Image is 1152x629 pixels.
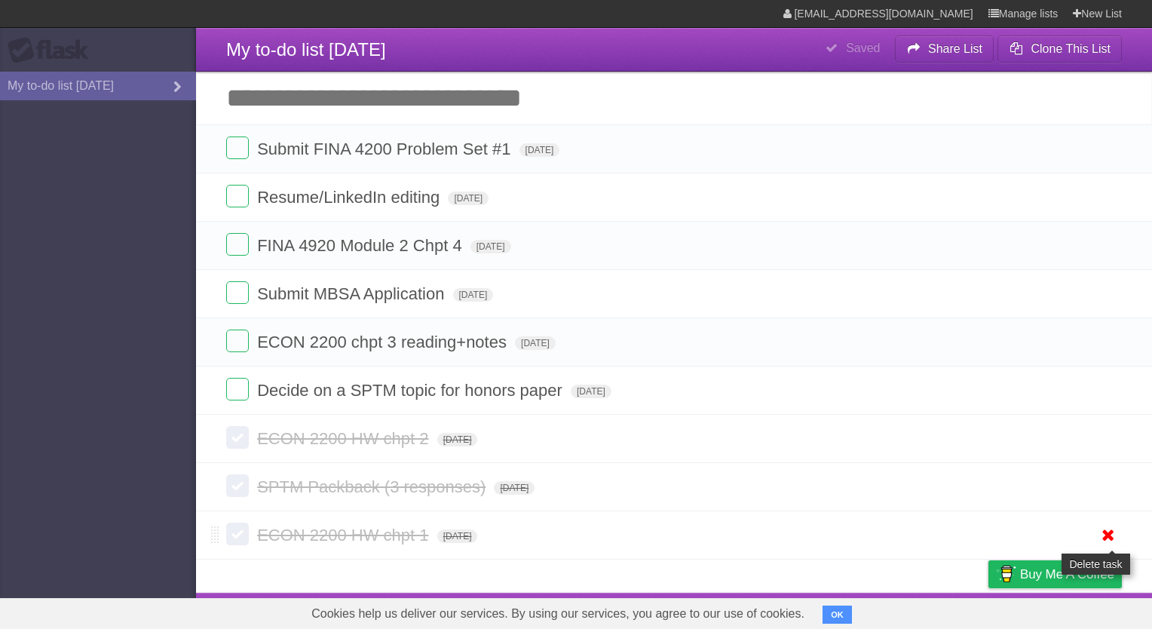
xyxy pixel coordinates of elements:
img: Buy me a coffee [996,561,1016,587]
label: Done [226,185,249,207]
a: Privacy [969,597,1008,625]
label: Done [226,330,249,352]
label: Done [226,523,249,545]
label: Done [226,378,249,400]
span: Resume/LinkedIn editing [257,188,443,207]
span: FINA 4920 Module 2 Chpt 4 [257,236,466,255]
span: Cookies help us deliver our services. By using our services, you agree to our use of cookies. [296,599,820,629]
a: Buy me a coffee [988,560,1122,588]
button: Clone This List [997,35,1122,63]
b: Saved [846,41,880,54]
span: ECON 2200 chpt 3 reading+notes [257,333,510,351]
div: Flask [8,37,98,64]
span: [DATE] [437,529,478,543]
label: Done [226,426,249,449]
button: Share List [895,35,994,63]
a: About [788,597,820,625]
label: Done [226,233,249,256]
span: SPTM Packback (3 responses) [257,477,489,496]
span: [DATE] [437,433,478,446]
b: Share List [928,42,982,55]
a: Developers [838,597,899,625]
button: OK [823,606,852,624]
span: [DATE] [571,385,611,398]
span: Submit FINA 4200 Problem Set #1 [257,140,514,158]
label: Done [226,137,249,159]
label: Done [226,474,249,497]
span: [DATE] [515,336,556,350]
span: Buy me a coffee [1020,561,1114,588]
span: ECON 2200 HW chpt 2 [257,429,432,448]
span: ECON 2200 HW chpt 1 [257,526,432,545]
span: [DATE] [494,481,535,495]
span: Submit MBSA Application [257,284,448,303]
span: [DATE] [519,143,560,157]
span: My to-do list [DATE] [226,39,386,60]
span: [DATE] [470,240,511,253]
span: Decide on a SPTM topic for honors paper [257,381,566,400]
b: Clone This List [1031,42,1111,55]
label: Done [226,281,249,304]
span: [DATE] [448,192,489,205]
span: [DATE] [453,288,494,302]
a: Terms [918,597,951,625]
a: Suggest a feature [1027,597,1122,625]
